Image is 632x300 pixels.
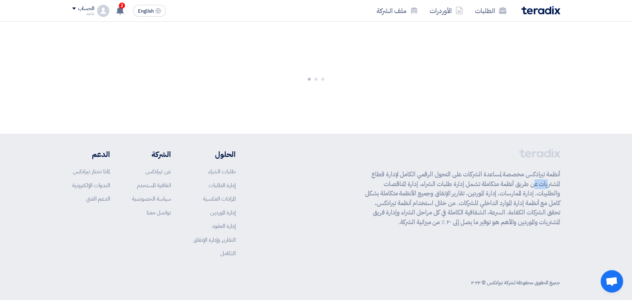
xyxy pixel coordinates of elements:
[78,6,94,12] div: الحساب
[72,181,110,189] a: الندوات الإلكترونية
[220,249,236,257] a: التكامل
[371,2,424,19] a: ملف الشركة
[210,208,236,217] a: إدارة الموردين
[208,167,236,176] a: طلبات الشراء
[145,167,171,176] a: عن تيرادكس
[203,195,236,203] a: المزادات العكسية
[601,270,623,293] div: Open chat
[471,279,560,287] div: جميع الحقوق محفوظة لشركة تيرادكس © ٢٠٢٢
[73,167,110,176] a: لماذا تختار تيرادكس
[86,195,110,203] a: الدعم الفني
[138,9,154,14] span: English
[424,2,469,19] a: الأوردرات
[209,181,236,189] a: إدارة الطلبات
[119,3,125,9] span: 2
[133,5,166,17] button: English
[193,149,236,160] li: الحلول
[72,12,94,16] div: ماجد
[147,208,171,217] a: تواصل معنا
[521,6,560,15] img: Teradix logo
[365,170,560,227] p: أنظمة تيرادكس مخصصة لمساعدة الشركات على التحول الرقمي الكامل لإدارة قطاع المشتريات عن طريق أنظمة ...
[193,236,236,244] a: التقارير وإدارة الإنفاق
[137,181,171,189] a: اتفاقية المستخدم
[212,222,236,230] a: إدارة العقود
[132,149,171,160] li: الشركة
[72,149,110,160] li: الدعم
[132,195,171,203] a: سياسة الخصوصية
[97,5,109,17] img: profile_test.png
[469,2,512,19] a: الطلبات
